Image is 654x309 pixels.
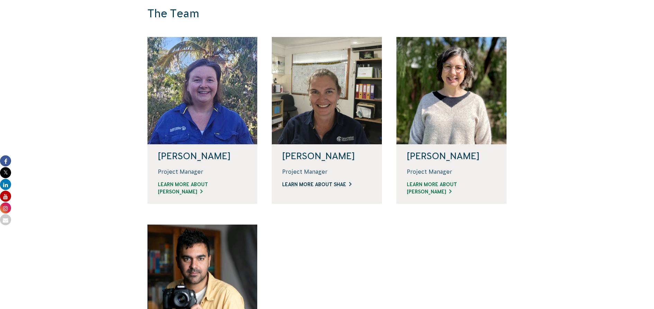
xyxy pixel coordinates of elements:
[147,7,413,20] h3: The Team
[282,168,371,175] p: Project Manager
[407,168,496,175] p: Project Manager
[158,181,247,196] a: Learn more about [PERSON_NAME]
[158,168,247,175] p: Project Manager
[407,151,496,161] h4: [PERSON_NAME]
[407,181,496,196] a: Learn more about [PERSON_NAME]
[282,151,371,161] h4: [PERSON_NAME]
[282,181,371,188] a: Learn more about Shae
[158,151,247,161] h4: [PERSON_NAME]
